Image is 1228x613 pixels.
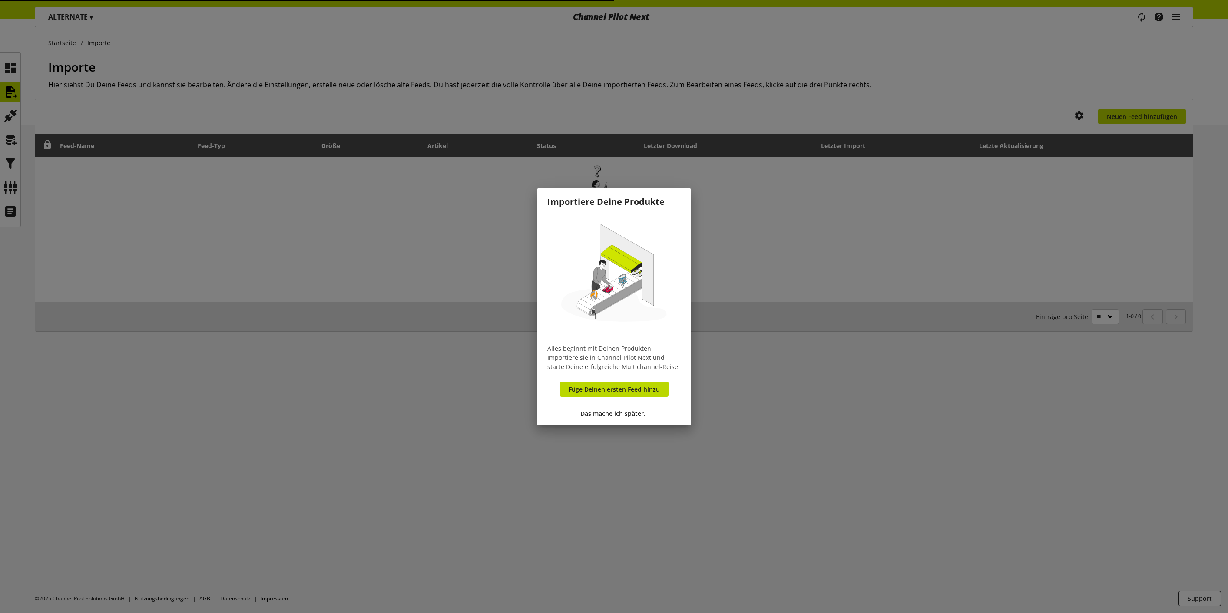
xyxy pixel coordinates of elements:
[580,409,645,418] span: Das mache ich später.
[560,382,669,397] a: Füge Deinen ersten Feed hinzu
[547,208,681,342] img: ce2b93688b7a4d1f15e5c669d171ab6f.svg
[547,344,681,371] p: Alles beginnt mit Deinen Produkten. Importiere sie in Channel Pilot Next und starte Deine erfolgr...
[575,406,654,421] button: Das mache ich später.
[547,195,681,208] h1: Importiere Deine Produkte
[569,385,660,394] span: Füge Deinen ersten Feed hinzu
